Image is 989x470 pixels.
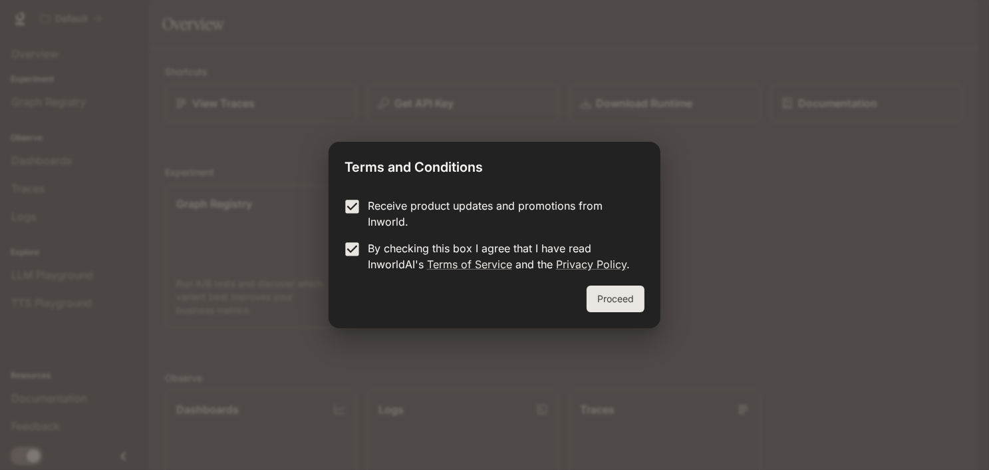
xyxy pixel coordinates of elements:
button: Proceed [587,286,644,312]
p: By checking this box I agree that I have read InworldAI's and the . [368,240,634,272]
h2: Terms and Conditions [329,142,660,187]
p: Receive product updates and promotions from Inworld. [368,198,634,230]
a: Terms of Service [427,258,512,271]
a: Privacy Policy [556,258,627,271]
